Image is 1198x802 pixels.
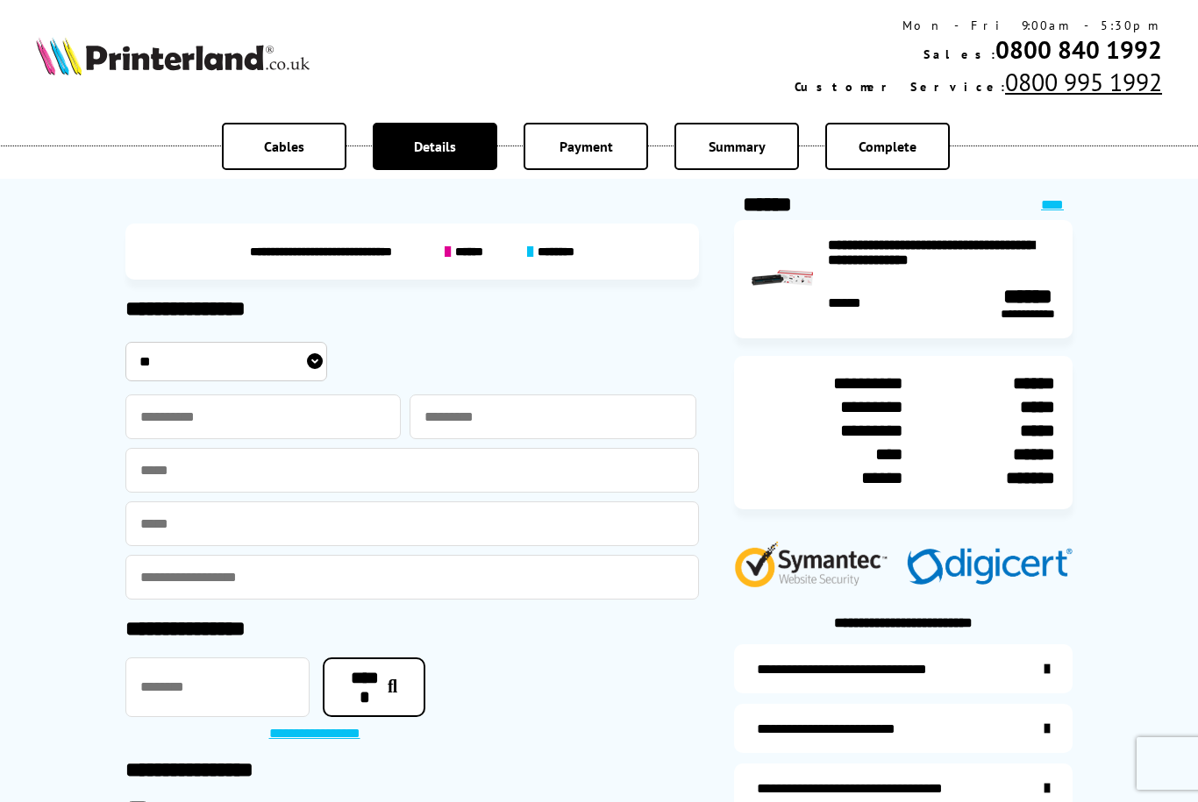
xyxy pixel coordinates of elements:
[995,33,1162,66] a: 0800 840 1992
[414,138,456,155] span: Details
[734,704,1073,753] a: items-arrive
[36,37,310,75] img: Printerland Logo
[1005,66,1162,98] a: 0800 995 1992
[859,138,916,155] span: Complete
[795,18,1162,33] div: Mon - Fri 9:00am - 5:30pm
[923,46,995,62] span: Sales:
[734,644,1073,693] a: additional-ink
[795,79,1005,95] span: Customer Service:
[560,138,613,155] span: Payment
[709,138,766,155] span: Summary
[264,138,304,155] span: Cables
